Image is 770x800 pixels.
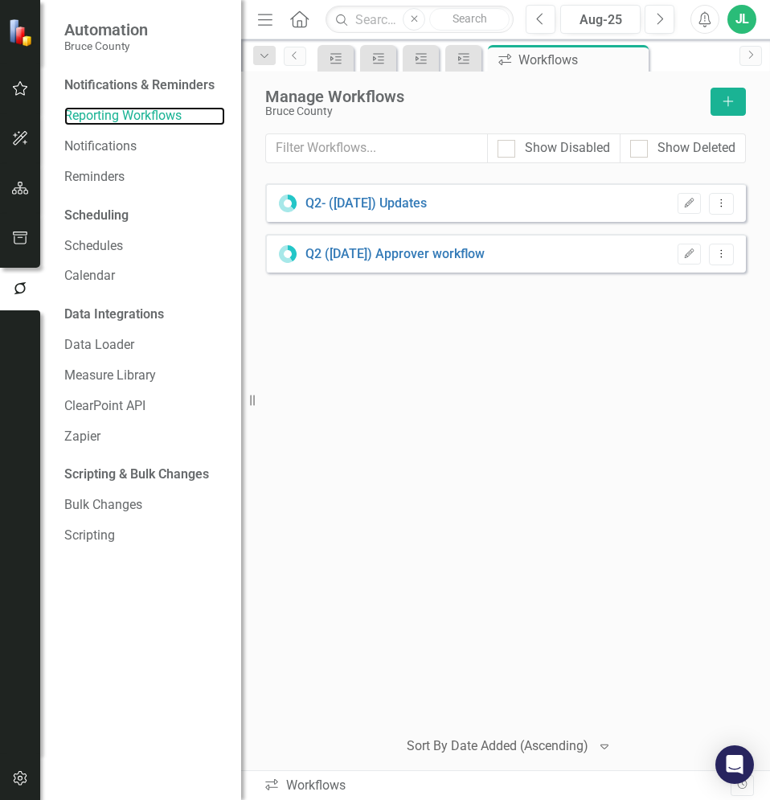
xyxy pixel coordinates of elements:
button: JL [727,5,756,34]
a: Scripting [64,527,225,545]
span: Automation [64,20,148,39]
a: Data Loader [64,336,225,355]
div: Scheduling [64,207,129,225]
div: Data Integrations [64,306,164,324]
a: Measure Library [64,367,225,385]
div: Notifications & Reminders [64,76,215,95]
a: Q2- ([DATE]) Updates [305,195,427,213]
div: Bruce County [265,105,702,117]
input: Filter Workflows... [265,133,488,163]
a: Schedules [64,237,225,256]
div: Scripting & Bulk Changes [64,466,209,484]
div: Aug-25 [566,10,635,30]
a: Bulk Changes [64,496,225,515]
a: Reminders [64,168,225,187]
a: Notifications [64,137,225,156]
input: Search ClearPoint... [326,6,514,34]
img: ClearPoint Strategy [8,18,36,47]
small: Bruce County [64,39,148,52]
a: ClearPoint API [64,397,225,416]
div: Open Intercom Messenger [715,745,754,784]
div: Show Disabled [525,139,610,158]
a: Calendar [64,267,225,285]
button: Aug-25 [560,5,641,34]
div: Show Deleted [657,139,735,158]
a: Zapier [64,428,225,446]
div: Workflows [264,777,731,795]
button: Search [429,8,510,31]
div: Manage Workflows [265,88,702,105]
a: Q2 ([DATE]) Approver workflow [305,245,485,264]
span: Search [453,12,487,25]
div: Workflows [518,50,645,70]
a: Reporting Workflows [64,107,225,125]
